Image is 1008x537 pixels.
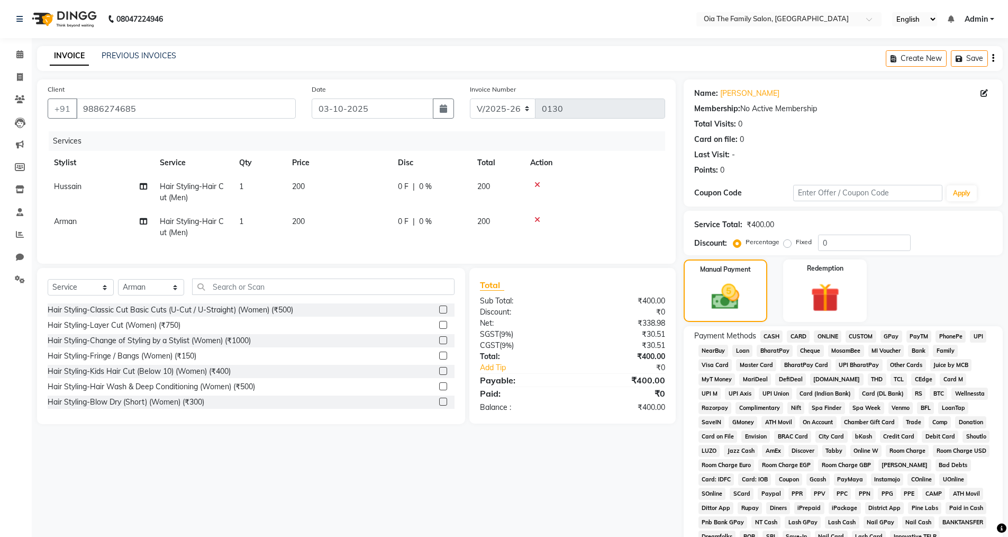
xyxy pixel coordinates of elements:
[286,151,392,175] th: Price
[724,445,758,457] span: Jazz Cash
[793,185,942,201] input: Enter Offer / Coupon Code
[48,335,251,346] div: Hair Styling-Change of Styling by a Stylist (Women) (₹1000)
[886,50,947,67] button: Create New
[472,296,573,307] div: Sub Total:
[802,280,849,316] img: _gift.svg
[698,416,725,428] span: SaveIN
[911,373,936,386] span: CEdge
[694,149,730,160] div: Last Visit:
[775,473,802,486] span: Coupon
[901,488,918,500] span: PPE
[761,416,795,428] span: ATH Movil
[809,402,845,414] span: Spa Finder
[807,264,843,273] label: Redemption
[501,330,511,338] span: 9%
[725,388,755,400] span: UPI Axis
[939,516,986,529] span: BANKTANSFER
[759,388,792,400] span: UPI Union
[233,151,286,175] th: Qty
[908,345,929,357] span: Bank
[917,402,934,414] span: BFL
[933,445,989,457] span: Room Charge USD
[796,237,812,247] label: Fixed
[766,502,790,514] span: Diners
[955,416,986,428] span: Donation
[48,320,180,331] div: Hair Styling-Layer Cut (Women) (₹750)
[694,187,794,199] div: Coupon Code
[698,345,729,357] span: NearBuy
[775,373,806,386] span: DefiDeal
[865,502,904,514] span: District App
[573,340,673,351] div: ₹30.51
[573,329,673,340] div: ₹30.51
[102,51,176,60] a: PREVIOUS INVOICES
[736,359,776,371] span: Master Card
[472,402,573,413] div: Balance :
[192,279,455,295] input: Search or Scan
[54,182,81,191] span: Hussain
[698,373,735,386] span: MyT Money
[746,237,779,247] label: Percentage
[871,473,904,486] span: Instamojo
[730,488,753,500] span: SCard
[751,516,780,529] span: NT Cash
[48,366,231,377] div: Hair Styling-Kids Hair Cut (Below 10) (Women) (₹400)
[694,165,718,176] div: Points:
[472,340,573,351] div: ( )
[829,502,861,514] span: iPackage
[930,359,972,371] span: Juice by MCB
[864,516,898,529] span: Nail GPay
[849,402,884,414] span: Spa Week
[49,131,673,151] div: Services
[573,387,673,400] div: ₹0
[698,388,721,400] span: UPI M
[694,103,740,114] div: Membership:
[880,330,902,343] span: GPay
[694,238,727,249] div: Discount:
[312,85,326,94] label: Date
[698,431,738,443] span: Card on File
[841,416,898,428] span: Chamber Gift Card
[930,388,947,400] span: BTC
[50,47,89,66] a: INVOICE
[762,445,784,457] span: AmEx
[936,459,971,471] span: Bad Debts
[965,14,988,25] span: Admin
[936,330,966,343] span: PhonePe
[796,388,855,400] span: Card (Indian Bank)
[413,181,415,192] span: |
[810,373,864,386] span: [DOMAIN_NAME]
[822,445,846,457] span: Tabby
[698,502,734,514] span: Dittor App
[806,473,830,486] span: Gcash
[524,151,665,175] th: Action
[472,362,589,373] a: Add Tip
[929,416,951,428] span: Comp
[787,330,810,343] span: CARD
[480,329,499,339] span: SGST
[160,182,224,202] span: Hair Styling-Hair Cut (Men)
[419,216,432,227] span: 0 %
[48,151,153,175] th: Stylist
[239,182,243,191] span: 1
[419,181,432,192] span: 0 %
[828,345,864,357] span: MosamBee
[54,217,77,226] span: Arman
[720,88,779,99] a: [PERSON_NAME]
[780,359,831,371] span: BharatPay Card
[694,103,992,114] div: No Active Membership
[573,307,673,318] div: ₹0
[573,402,673,413] div: ₹400.00
[48,99,77,119] button: +91
[694,134,738,145] div: Card on file:
[933,345,958,357] span: Family
[48,305,293,316] div: Hair Styling-Classic Cut Basic Cuts (U-Cut / U-Straight) (Women) (₹500)
[794,502,824,514] span: iPrepaid
[908,502,941,514] span: Pine Labs
[951,50,988,67] button: Save
[472,374,573,387] div: Payable:
[949,488,983,500] span: ATH Movil
[698,402,732,414] span: Razorpay
[698,445,720,457] span: LUZO
[940,373,966,386] span: Card M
